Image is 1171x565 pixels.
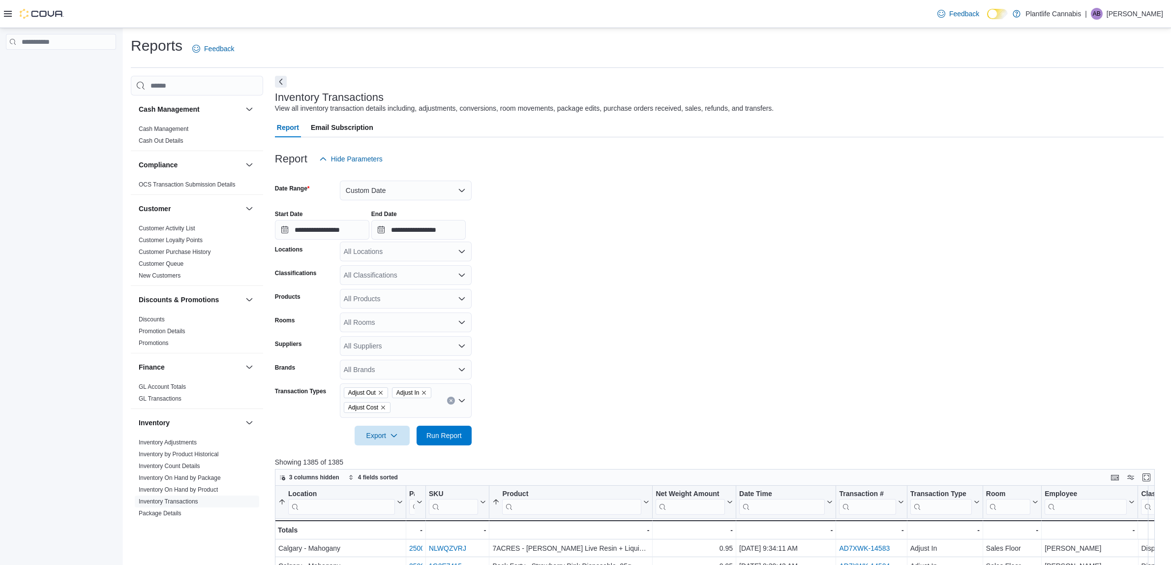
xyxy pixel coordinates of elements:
[409,524,422,536] div: -
[139,395,181,403] span: GL Transactions
[492,524,649,536] div: -
[429,545,466,553] a: NLWQZVRJ
[986,490,1030,515] div: Room
[910,524,980,536] div: -
[315,149,387,169] button: Hide Parameters
[139,126,188,132] a: Cash Management
[987,19,988,20] span: Dark Mode
[458,318,466,326] button: Open list of options
[139,104,200,114] h3: Cash Management
[492,543,649,555] div: 7ACRES - [PERSON_NAME] Live Resin + Liquid Diamonds Disposable .95g
[739,490,825,515] div: Date Time
[139,316,165,323] a: Discounts
[243,417,255,429] button: Inventory
[458,295,466,303] button: Open list of options
[139,328,185,335] a: Promotion Details
[139,224,195,232] span: Customer Activity List
[348,403,378,412] span: Adjust Cost
[421,390,427,396] button: Remove Adjust In from selection in this group
[839,524,903,536] div: -
[458,248,466,255] button: Open list of options
[139,510,181,517] a: Package Details
[139,439,197,446] span: Inventory Adjustments
[1107,8,1163,20] p: [PERSON_NAME]
[139,474,221,481] a: Inventory On Hand by Package
[275,220,369,240] input: Press the down key to open a popover containing a calendar.
[392,387,432,398] span: Adjust In
[139,204,171,214] h3: Customer
[378,390,384,396] button: Remove Adjust Out from selection in this group
[131,179,263,194] div: Compliance
[139,362,241,372] button: Finance
[139,383,186,391] span: GL Account Totals
[409,490,422,515] button: Package Id
[139,509,181,517] span: Package Details
[1045,524,1135,536] div: -
[139,272,180,280] span: New Customers
[1045,543,1135,555] div: [PERSON_NAME]
[739,524,833,536] div: -
[986,490,1038,515] button: Room
[331,154,383,164] span: Hide Parameters
[275,76,287,88] button: Next
[278,543,403,555] div: Calgary - Mahogany
[986,524,1038,536] div: -
[139,237,203,244] a: Customer Loyalty Points
[1045,490,1127,499] div: Employee
[139,395,181,402] a: GL Transactions
[139,451,219,458] a: Inventory by Product Historical
[458,271,466,279] button: Open list of options
[348,388,376,398] span: Adjust Out
[458,397,466,405] button: Open list of options
[139,137,183,145] span: Cash Out Details
[139,104,241,114] button: Cash Management
[139,181,236,188] a: OCS Transaction Submission Details
[275,246,303,253] label: Locations
[131,381,263,408] div: Finance
[344,402,390,413] span: Adjust Cost
[360,426,404,445] span: Export
[417,426,472,445] button: Run Report
[139,160,178,170] h3: Compliance
[1045,490,1127,515] div: Employee
[139,450,219,458] span: Inventory by Product Historical
[131,36,182,56] h1: Reports
[409,490,415,515] div: Package URL
[275,471,343,483] button: 3 columns hidden
[409,545,448,553] a: 2500002272
[344,471,402,483] button: 4 fields sorted
[839,490,903,515] button: Transaction #
[656,490,733,515] button: Net Weight Amount
[139,137,183,144] a: Cash Out Details
[139,362,165,372] h3: Finance
[243,203,255,215] button: Customer
[131,123,263,151] div: Cash Management
[243,103,255,115] button: Cash Management
[275,185,310,192] label: Date Range
[275,340,302,348] label: Suppliers
[396,388,420,398] span: Adjust In
[358,473,398,481] span: 4 fields sorted
[243,294,255,306] button: Discounts & Promotions
[277,118,299,137] span: Report
[243,361,255,373] button: Finance
[839,545,890,553] a: AD7XWK-14583
[1025,8,1081,20] p: Plantlife Cannabis
[371,210,397,218] label: End Date
[933,4,983,24] a: Feedback
[458,342,466,350] button: Open list of options
[910,490,972,499] div: Transaction Type
[409,490,415,499] div: Package Id
[1109,471,1121,483] button: Keyboard shortcuts
[139,260,183,267] a: Customer Queue
[139,418,241,428] button: Inventory
[839,490,896,515] div: Transaction # URL
[656,543,733,555] div: 0.95
[139,315,165,323] span: Discounts
[139,486,218,494] span: Inventory On Hand by Product
[429,490,478,515] div: SKU URL
[139,418,170,428] h3: Inventory
[656,490,725,515] div: Net Weight Amount
[278,490,403,515] button: Location
[275,293,300,301] label: Products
